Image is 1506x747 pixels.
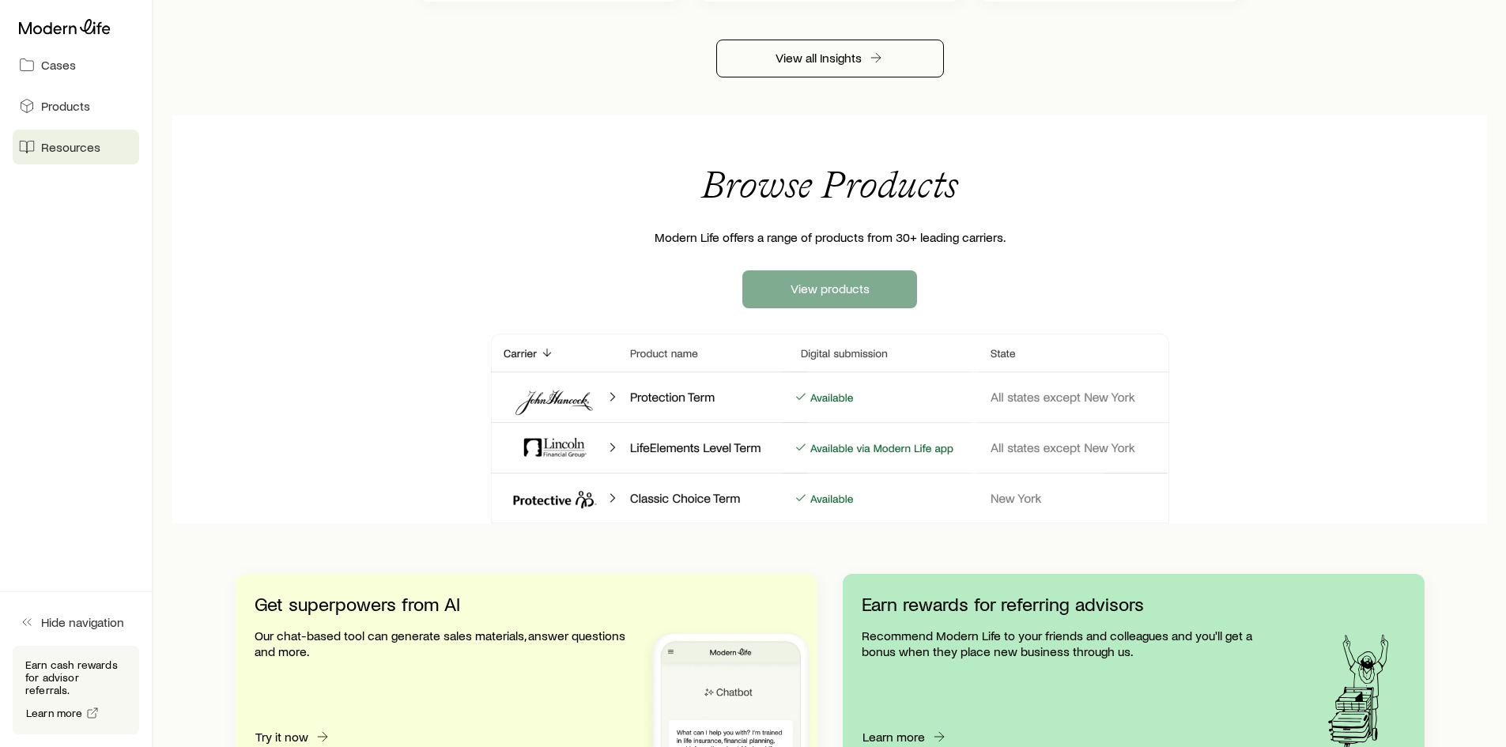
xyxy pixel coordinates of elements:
[742,270,917,308] a: View products
[862,728,948,746] button: Learn more
[255,628,626,659] p: Our chat-based tool can generate sales materials, answer questions and more.
[13,89,139,123] a: Products
[862,628,1279,659] p: Recommend Modern Life to your friends and colleagues and you'll get a bonus when they place new b...
[13,47,139,82] a: Cases
[655,229,1006,245] p: Modern Life offers a range of products from 30+ leading carriers.
[255,728,331,746] button: Try it now
[862,593,1279,615] p: Earn rewards for referring advisors
[41,139,100,155] span: Resources
[13,130,139,164] a: Resources
[255,593,626,615] p: Get superpowers from AI
[26,707,83,719] span: Learn more
[41,98,90,114] span: Products
[41,614,124,630] span: Hide navigation
[701,166,958,204] h2: Browse Products
[41,57,76,73] span: Cases
[716,40,944,77] a: View all Insights
[464,334,1196,523] img: Table listing avaliable insurance products and carriers.
[25,658,126,696] p: Earn cash rewards for advisor referrals.
[13,605,139,639] button: Hide navigation
[13,646,139,734] div: Earn cash rewards for advisor referrals.Learn more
